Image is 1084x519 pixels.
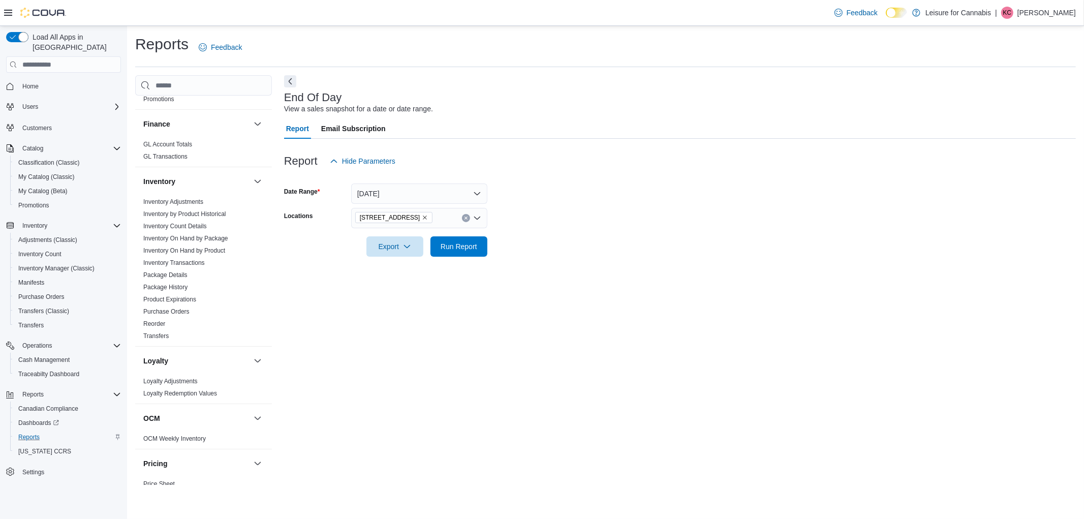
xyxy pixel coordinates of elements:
[14,262,121,274] span: Inventory Manager (Classic)
[252,175,264,188] button: Inventory
[143,210,226,218] a: Inventory by Product Historical
[18,101,42,113] button: Users
[886,8,907,18] input: Dark Mode
[18,187,68,195] span: My Catalog (Beta)
[14,157,121,169] span: Classification (Classic)
[143,96,174,103] a: Promotions
[2,465,125,479] button: Settings
[422,215,428,221] button: Remove 3121 W. Broadway from selection in this group
[995,7,997,19] p: |
[143,320,165,327] a: Reorder
[22,222,47,230] span: Inventory
[28,32,121,52] span: Load All Apps in [GEOGRAPHIC_DATA]
[143,259,205,267] span: Inventory Transactions
[135,196,272,346] div: Inventory
[10,444,125,459] button: [US_STATE] CCRS
[14,305,73,317] a: Transfers (Classic)
[22,342,52,350] span: Operations
[143,308,190,316] span: Purchase Orders
[284,212,313,220] label: Locations
[143,222,207,230] span: Inventory Count Details
[135,375,272,404] div: Loyalty
[20,8,66,18] img: Cova
[10,353,125,367] button: Cash Management
[143,459,250,469] button: Pricing
[143,295,196,303] span: Product Expirations
[143,119,250,129] button: Finance
[252,412,264,424] button: OCM
[14,354,121,366] span: Cash Management
[143,320,165,328] span: Reorder
[143,356,250,366] button: Loyalty
[22,124,52,132] span: Customers
[10,402,125,416] button: Canadian Compliance
[14,234,81,246] a: Adjustments (Classic)
[18,388,121,401] span: Reports
[430,236,487,257] button: Run Report
[18,101,121,113] span: Users
[14,445,121,457] span: Washington CCRS
[143,283,188,291] span: Package History
[360,212,420,223] span: [STREET_ADDRESS]
[14,305,121,317] span: Transfers (Classic)
[2,387,125,402] button: Reports
[18,433,40,441] span: Reports
[18,419,59,427] span: Dashboards
[18,80,43,93] a: Home
[1017,7,1076,19] p: [PERSON_NAME]
[14,248,66,260] a: Inventory Count
[14,431,121,443] span: Reports
[143,296,196,303] a: Product Expirations
[143,198,203,205] a: Inventory Adjustments
[14,234,121,246] span: Adjustments (Classic)
[14,291,69,303] a: Purchase Orders
[10,367,125,381] button: Traceabilty Dashboard
[18,250,61,258] span: Inventory Count
[342,156,395,166] span: Hide Parameters
[22,144,43,152] span: Catalog
[18,142,121,155] span: Catalog
[14,368,121,380] span: Traceabilty Dashboard
[14,262,99,274] a: Inventory Manager (Classic)
[18,405,78,413] span: Canadian Compliance
[14,277,48,289] a: Manifests
[10,156,125,170] button: Classification (Classic)
[14,417,63,429] a: Dashboards
[143,95,174,103] span: Promotions
[10,198,125,212] button: Promotions
[143,389,217,398] span: Loyalty Redemption Values
[143,259,205,266] a: Inventory Transactions
[143,459,167,469] h3: Pricing
[473,214,481,222] button: Open list of options
[195,37,246,57] a: Feedback
[14,199,53,211] a: Promotions
[143,377,198,385] span: Loyalty Adjustments
[10,247,125,261] button: Inventory Count
[143,435,206,442] a: OCM Weekly Inventory
[10,276,125,290] button: Manifests
[830,3,882,23] a: Feedback
[462,214,470,222] button: Clear input
[22,468,44,476] span: Settings
[252,457,264,470] button: Pricing
[14,445,75,457] a: [US_STATE] CCRS
[284,155,318,167] h3: Report
[22,82,39,90] span: Home
[925,7,991,19] p: Leisure for Cannabis
[14,157,84,169] a: Classification (Classic)
[14,417,121,429] span: Dashboards
[143,152,188,161] span: GL Transactions
[143,247,225,254] a: Inventory On Hand by Product
[2,141,125,156] button: Catalog
[18,370,79,378] span: Traceabilty Dashboard
[143,332,169,340] span: Transfers
[22,390,44,399] span: Reports
[366,236,423,257] button: Export
[2,339,125,353] button: Operations
[22,103,38,111] span: Users
[135,138,272,167] div: Finance
[284,104,433,114] div: View a sales snapshot for a date or date range.
[18,321,44,329] span: Transfers
[18,159,80,167] span: Classification (Classic)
